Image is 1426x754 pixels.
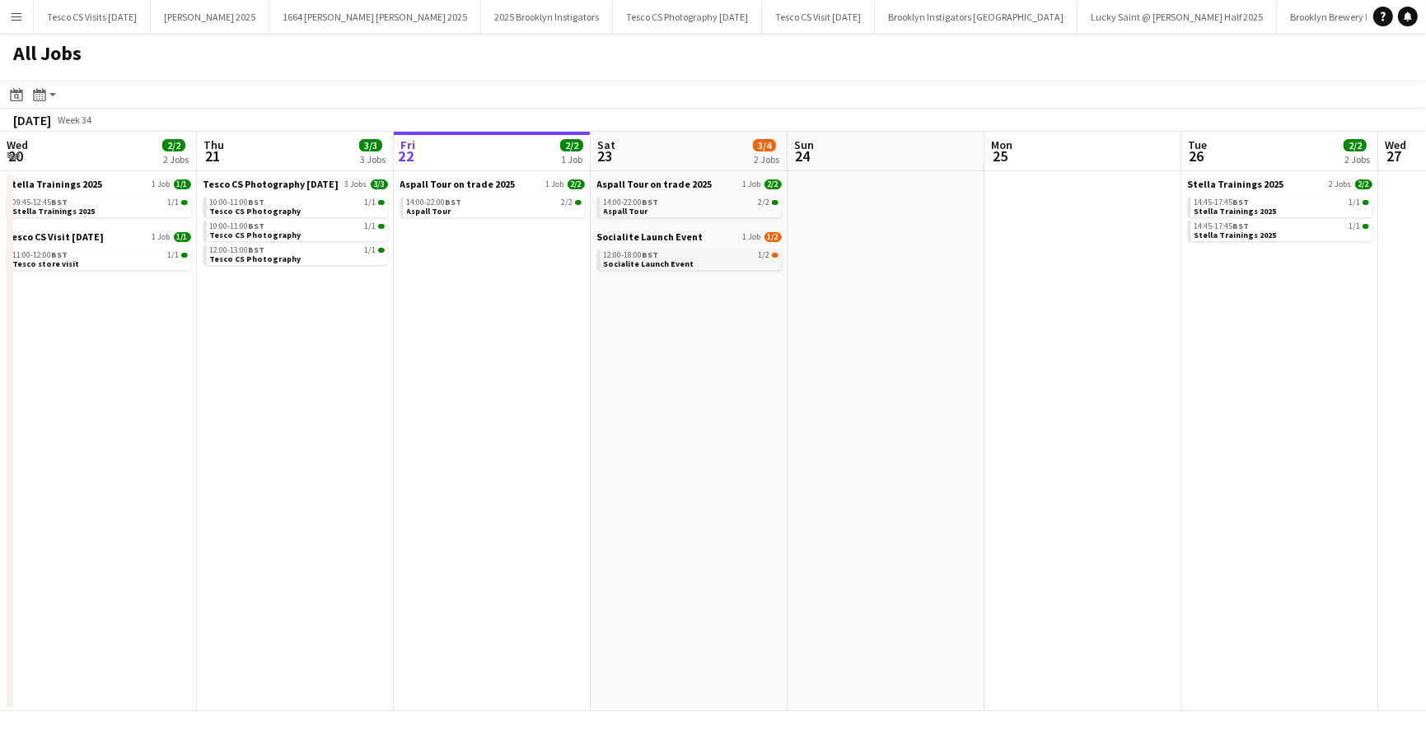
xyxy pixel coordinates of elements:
span: 2/2 [562,198,573,207]
span: 10:00-11:00 [210,198,265,207]
a: 14:45-17:45BST1/1Stella Trainings 2025 [1195,197,1369,216]
div: Aspall Tour on trade 20251 Job2/214:00-22:00BST2/2Aspall Tour [400,178,585,221]
button: Tesco CS Visits [DATE] [34,1,151,33]
span: Tesco CS Photography [210,230,302,240]
span: 1/1 [174,232,191,242]
span: 20 [4,147,28,165]
span: 1/2 [759,251,770,259]
span: 1/2 [772,253,778,258]
span: 1/2 [764,232,782,242]
span: Sat [597,137,615,152]
a: 10:00-11:00BST1/1Tesco CS Photography [210,197,385,216]
span: Tue [1188,137,1207,152]
div: Tesco CS Photography [DATE]3 Jobs3/310:00-11:00BST1/1Tesco CS Photography10:00-11:00BST1/1Tesco C... [203,178,388,268]
span: 1/1 [365,246,376,254]
span: 3/3 [371,179,388,189]
button: 1664 [PERSON_NAME] [PERSON_NAME] 2025 [269,1,481,33]
div: 2 Jobs [1344,153,1370,165]
span: 12:00-18:00 [604,251,659,259]
span: BST [643,249,659,260]
a: 12:00-18:00BST1/2Socialite Launch Event [604,249,778,268]
span: 14:00-22:00 [407,198,462,207]
span: 2/2 [1355,179,1372,189]
span: Aspall Tour [604,206,648,216]
span: 22 [398,147,415,165]
a: Socialite Launch Event1 Job1/2 [597,230,782,243]
span: 3/4 [753,139,776,151]
span: 1/1 [174,179,191,189]
span: 3/3 [359,139,382,151]
span: 2/2 [1344,139,1367,151]
span: 1/1 [378,248,385,253]
span: 14:45-17:45 [1195,222,1250,230]
div: [DATE] [13,112,51,128]
span: Tesco CS Photography [210,206,302,216]
a: 11:00-12:00BST1/1Tesco store visit [13,249,188,268]
span: 2/2 [759,198,770,207]
a: 10:00-11:00BST1/1Tesco CS Photography [210,221,385,240]
a: 09:45-12:45BST1/1Stella Trainings 2025 [13,197,188,216]
span: Stella Trainings 2025 [1195,206,1277,216]
span: 1/1 [1363,224,1369,229]
a: 14:00-22:00BST2/2Aspall Tour [407,197,582,216]
span: Socialite Launch Event [597,230,704,243]
a: Aspall Tour on trade 20251 Job2/2 [597,178,782,190]
span: 1 Job [743,179,761,189]
span: BST [52,249,68,260]
span: 2 Jobs [1330,179,1352,189]
div: 2 Jobs [754,153,779,165]
span: BST [52,197,68,207]
span: 1/1 [181,200,188,205]
span: 23 [595,147,615,165]
span: 1/1 [168,251,180,259]
span: Tesco CS Visit August 2025 [7,230,105,243]
a: 12:00-13:00BST1/1Tesco CS Photography [210,244,385,263]
span: Aspall Tour on trade 2025 [400,178,516,190]
a: Stella Trainings 20251 Job1/1 [7,178,191,190]
span: 26 [1185,147,1207,165]
a: 14:45-17:45BST1/1Stella Trainings 2025 [1195,221,1369,240]
div: Tesco CS Visit [DATE]1 Job1/111:00-12:00BST1/1Tesco store visit [7,230,191,273]
div: Stella Trainings 20251 Job1/109:45-12:45BST1/1Stella Trainings 2025 [7,178,191,230]
span: BST [446,197,462,207]
span: Mon [991,137,1012,152]
span: Thu [203,137,224,152]
span: 11:00-12:00 [13,251,68,259]
a: Aspall Tour on trade 20251 Job2/2 [400,178,585,190]
a: 14:00-22:00BST2/2Aspall Tour [604,197,778,216]
span: 1 Job [152,179,171,189]
span: BST [249,244,265,255]
span: 1/1 [1349,222,1361,230]
span: 1/1 [365,222,376,230]
span: Wed [1385,137,1406,152]
span: 10:00-11:00 [210,222,265,230]
span: BST [643,197,659,207]
span: 1/1 [1349,198,1361,207]
span: 24 [792,147,814,165]
span: 2/2 [764,179,782,189]
span: Tesco CS Photography August 2025 [203,178,339,190]
a: Tesco CS Photography [DATE]3 Jobs3/3 [203,178,388,190]
button: Brooklyn Instigators [GEOGRAPHIC_DATA] [875,1,1078,33]
div: 3 Jobs [360,153,386,165]
div: 2 Jobs [163,153,189,165]
span: 1 Job [546,179,564,189]
span: Aspall Tour on trade 2025 [597,178,713,190]
span: 2/2 [568,179,585,189]
span: 2/2 [772,200,778,205]
span: 14:45-17:45 [1195,198,1250,207]
button: [PERSON_NAME] 2025 [151,1,269,33]
span: Sun [794,137,814,152]
span: 1 Job [152,232,171,242]
span: 1/1 [1363,200,1369,205]
span: 1/1 [365,198,376,207]
span: Aspall Tour [407,206,451,216]
span: 1/1 [378,200,385,205]
div: Socialite Launch Event1 Job1/212:00-18:00BST1/2Socialite Launch Event [597,230,782,273]
span: Wed [7,137,28,152]
button: Tesco CS Photography [DATE] [613,1,762,33]
span: Week 34 [54,114,96,126]
span: 1/1 [181,253,188,258]
span: 12:00-13:00 [210,246,265,254]
span: BST [1233,221,1250,231]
